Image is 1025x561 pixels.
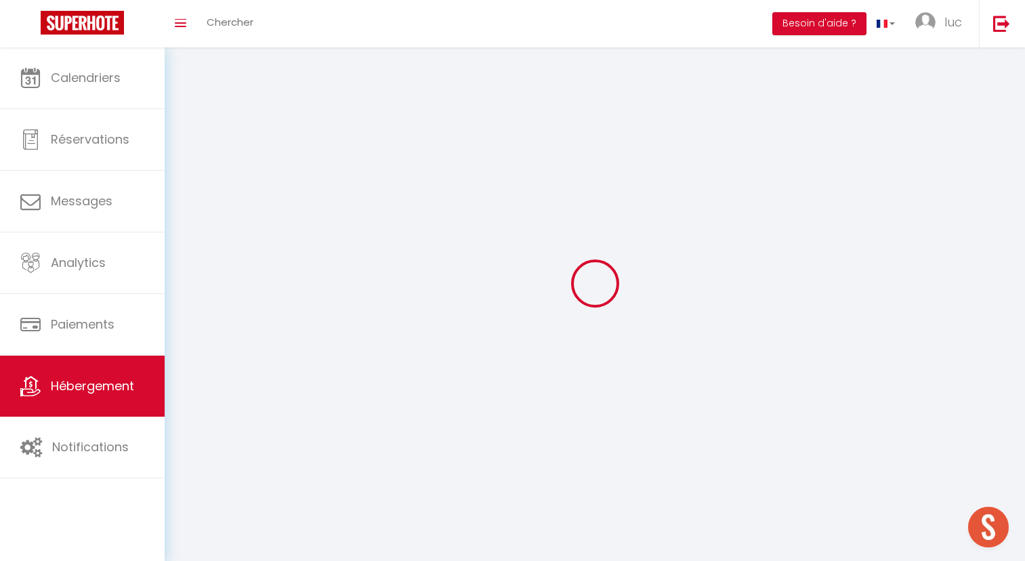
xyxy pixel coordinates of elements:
span: Notifications [52,438,129,455]
span: luc [944,14,962,30]
img: Super Booking [41,11,124,35]
span: Messages [51,192,112,209]
img: ... [915,12,936,33]
span: Paiements [51,316,114,333]
span: Chercher [207,15,253,29]
span: Analytics [51,254,106,271]
button: Besoin d'aide ? [772,12,866,35]
div: Ouvrir le chat [968,507,1009,547]
span: Réservations [51,131,129,148]
span: Calendriers [51,69,121,86]
span: Hébergement [51,377,134,394]
img: logout [993,15,1010,32]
